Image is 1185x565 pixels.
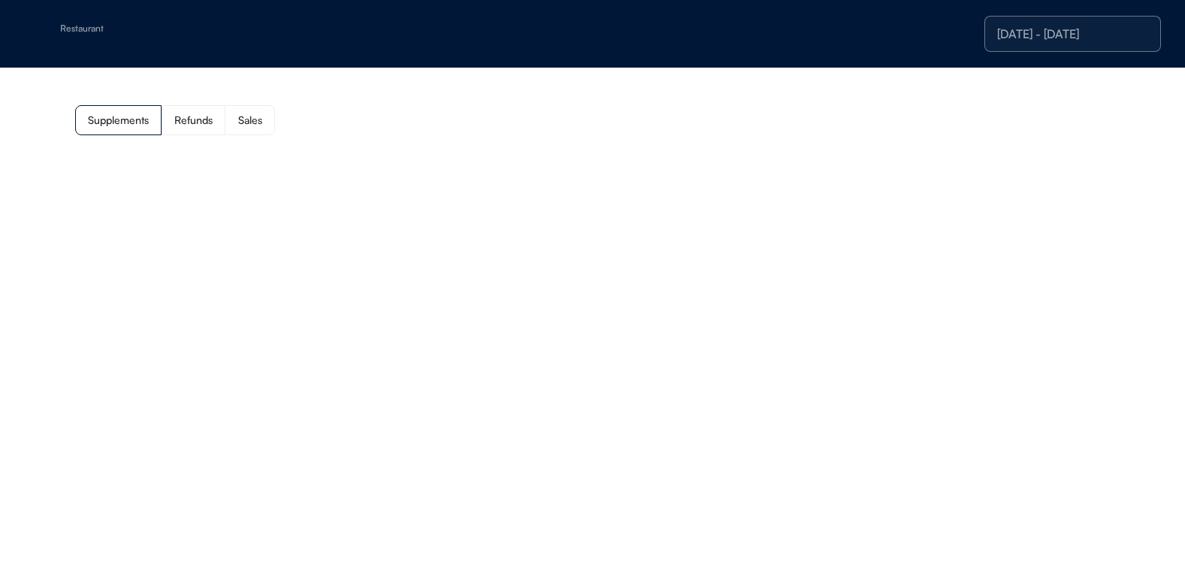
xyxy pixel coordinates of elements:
div: [DATE] - [DATE] [997,28,1148,40]
div: Sales [238,115,262,125]
img: yH5BAEAAAAALAAAAAABAAEAAAIBRAA7 [30,22,54,46]
div: Supplements [88,115,149,125]
div: Restaurant [60,24,249,33]
div: Refunds [174,115,213,125]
